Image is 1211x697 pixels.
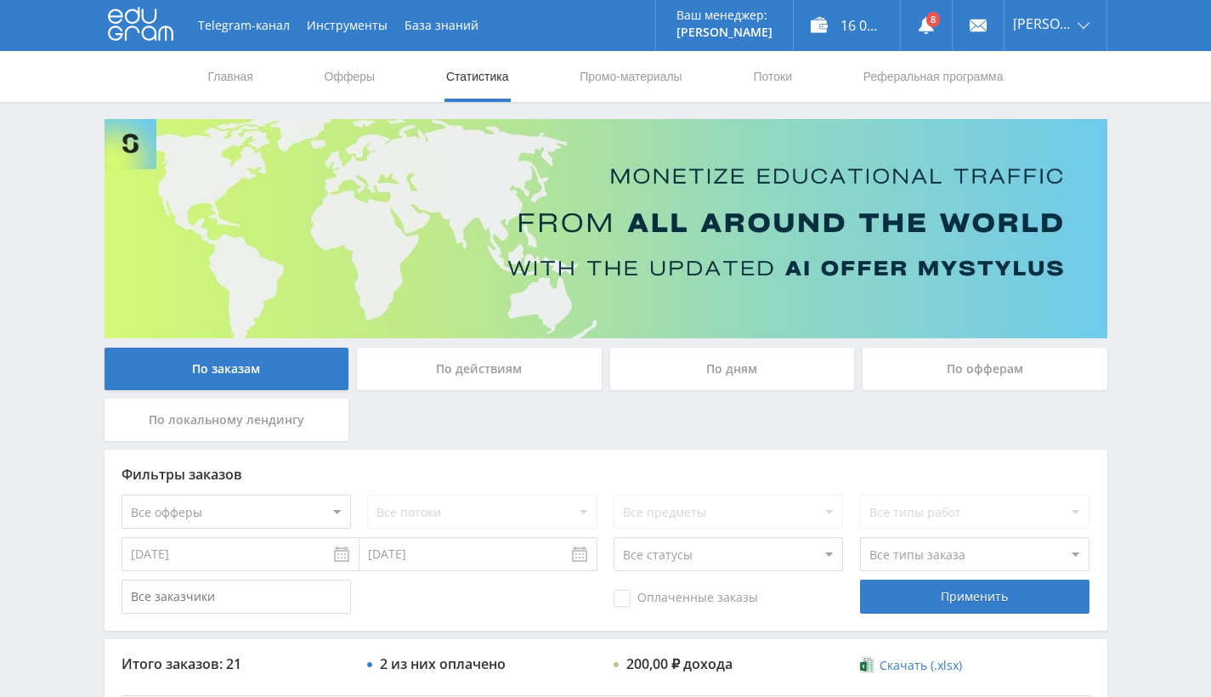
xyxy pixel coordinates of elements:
[122,580,351,614] input: Все заказчики
[444,51,511,102] a: Статистика
[122,656,351,671] div: Итого заказов: 21
[614,590,758,607] span: Оплаченные заказы
[863,348,1107,390] div: По офферам
[880,659,962,672] span: Скачать (.xlsx)
[380,656,506,671] div: 2 из них оплачено
[207,51,255,102] a: Главная
[323,51,377,102] a: Офферы
[105,399,349,441] div: По локальному лендингу
[578,51,683,102] a: Промо-материалы
[610,348,855,390] div: По дням
[860,656,874,673] img: xlsx
[860,580,1089,614] div: Применить
[862,51,1005,102] a: Реферальная программа
[105,348,349,390] div: По заказам
[357,348,602,390] div: По действиям
[1013,17,1072,31] span: [PERSON_NAME]
[626,656,733,671] div: 200,00 ₽ дохода
[751,51,794,102] a: Потоки
[105,119,1107,338] img: Banner
[676,25,772,39] p: [PERSON_NAME]
[860,657,962,674] a: Скачать (.xlsx)
[122,467,1090,482] div: Фильтры заказов
[676,8,772,22] p: Ваш менеджер:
